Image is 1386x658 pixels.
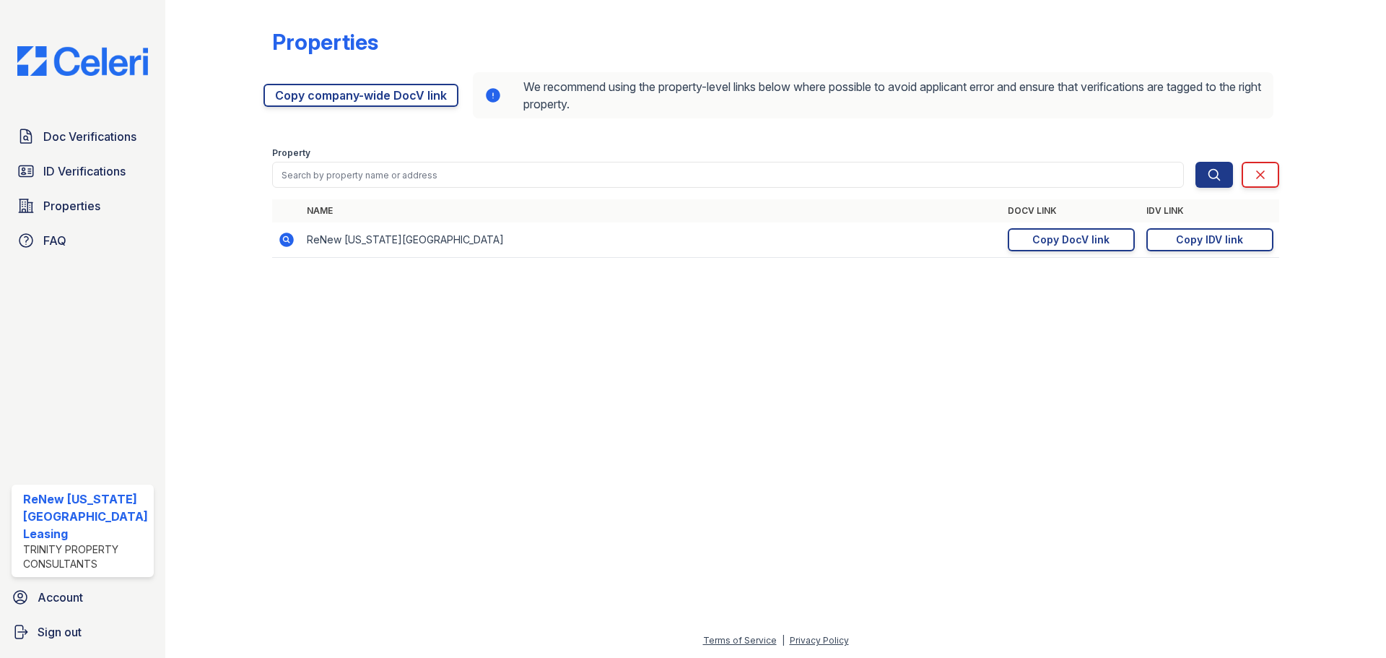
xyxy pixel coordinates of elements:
div: Copy DocV link [1032,233,1110,247]
span: Sign out [38,623,82,641]
a: Account [6,583,160,612]
a: Privacy Policy [790,635,849,646]
img: CE_Logo_Blue-a8612792a0a2168367f1c8372b55b34899dd931a85d93a1a3d3e32e68fde9ad4.png [6,46,160,76]
div: Trinity Property Consultants [23,542,148,571]
div: ReNew [US_STATE][GEOGRAPHIC_DATA] Leasing [23,490,148,542]
a: Doc Verifications [12,122,154,151]
th: Name [301,199,1002,222]
a: Terms of Service [703,635,777,646]
span: Account [38,589,83,606]
div: | [782,635,785,646]
input: Search by property name or address [272,162,1184,188]
th: DocV Link [1002,199,1141,222]
div: We recommend using the property-level links below where possible to avoid applicant error and ens... [473,72,1273,118]
a: FAQ [12,226,154,255]
a: Copy company-wide DocV link [263,84,458,107]
div: Properties [272,29,378,55]
a: Sign out [6,618,160,646]
span: FAQ [43,232,66,249]
a: Properties [12,191,154,220]
a: Copy IDV link [1146,228,1273,251]
span: Doc Verifications [43,128,136,145]
a: ID Verifications [12,157,154,186]
td: ReNew [US_STATE][GEOGRAPHIC_DATA] [301,222,1002,258]
span: Properties [43,197,100,215]
a: Copy DocV link [1008,228,1135,251]
div: Copy IDV link [1176,233,1243,247]
th: IDV Link [1141,199,1279,222]
span: ID Verifications [43,163,126,180]
label: Property [272,147,310,159]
